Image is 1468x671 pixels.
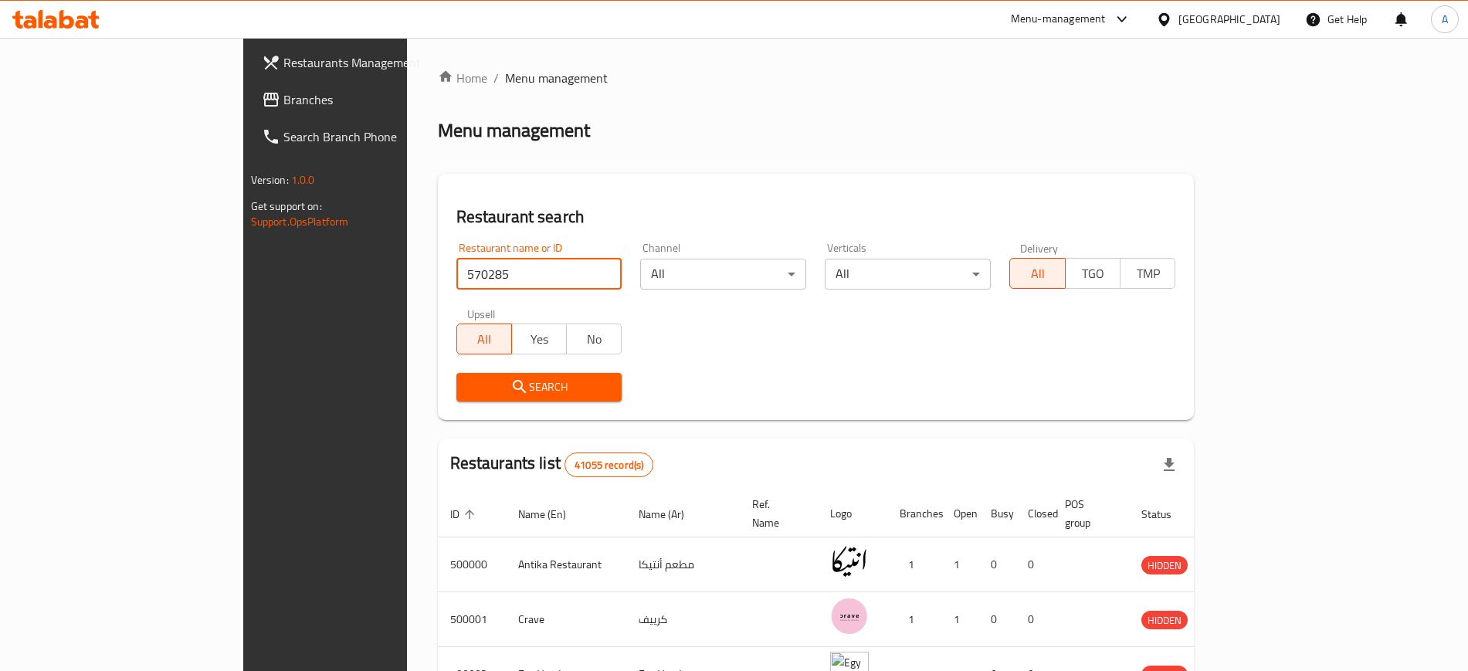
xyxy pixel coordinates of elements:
button: No [566,324,622,354]
span: A [1442,11,1448,28]
span: TGO [1072,263,1114,285]
h2: Restaurant search [456,205,1176,229]
img: Crave [830,597,869,635]
td: 1 [887,592,941,647]
label: Upsell [467,308,496,319]
h2: Menu management [438,118,590,143]
li: / [493,69,499,87]
th: Closed [1015,490,1053,537]
span: Menu management [505,69,608,87]
span: Restaurants Management [283,53,476,72]
span: TMP [1127,263,1169,285]
span: Branches [283,90,476,109]
div: HIDDEN [1141,556,1188,574]
label: Delivery [1020,242,1059,253]
button: All [1009,258,1065,289]
span: Search Branch Phone [283,127,476,146]
div: All [640,259,806,290]
span: ID [450,505,480,524]
span: 1.0.0 [291,170,315,190]
a: Branches [249,81,488,118]
button: All [456,324,512,354]
nav: breadcrumb [438,69,1195,87]
h2: Restaurants list [450,452,654,477]
span: HIDDEN [1141,612,1188,629]
div: Menu-management [1011,10,1106,29]
div: [GEOGRAPHIC_DATA] [1178,11,1280,28]
button: TGO [1065,258,1120,289]
span: Search [469,378,610,397]
td: Crave [506,592,626,647]
input: Search for restaurant name or ID.. [456,259,622,290]
button: Search [456,373,622,402]
td: 0 [978,592,1015,647]
td: 0 [978,537,1015,592]
span: 41055 record(s) [565,458,653,473]
span: All [463,328,506,351]
button: TMP [1120,258,1175,289]
span: Ref. Name [752,495,799,532]
th: Logo [818,490,887,537]
a: Support.OpsPlatform [251,212,349,232]
span: Version: [251,170,289,190]
span: All [1016,263,1059,285]
td: 1 [941,592,978,647]
th: Open [941,490,978,537]
td: كرييف [626,592,740,647]
td: 0 [1015,592,1053,647]
th: Branches [887,490,941,537]
div: Total records count [564,452,653,477]
td: 1 [887,537,941,592]
span: Yes [518,328,561,351]
span: Status [1141,505,1192,524]
td: مطعم أنتيكا [626,537,740,592]
td: Antika Restaurant [506,537,626,592]
td: 0 [1015,537,1053,592]
img: Antika Restaurant [830,542,869,581]
span: No [573,328,615,351]
span: Name (En) [518,505,586,524]
a: Search Branch Phone [249,118,488,155]
span: HIDDEN [1141,557,1188,574]
div: All [825,259,991,290]
span: Get support on: [251,196,322,216]
th: Busy [978,490,1015,537]
div: HIDDEN [1141,611,1188,629]
span: POS group [1065,495,1110,532]
a: Restaurants Management [249,44,488,81]
td: 1 [941,537,978,592]
span: Name (Ar) [639,505,704,524]
button: Yes [511,324,567,354]
div: Export file [1151,446,1188,483]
